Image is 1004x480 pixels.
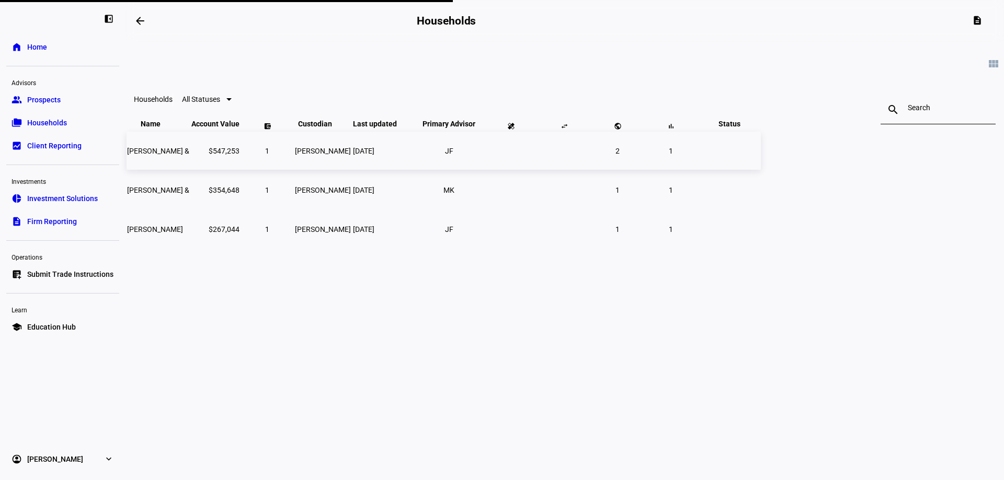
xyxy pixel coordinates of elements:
a: pie_chartInvestment Solutions [6,188,119,209]
eth-mat-symbol: home [12,42,22,52]
span: Firm Reporting [27,216,77,227]
span: Client Reporting [27,141,82,151]
span: [PERSON_NAME] [27,454,83,464]
a: groupProspects [6,89,119,110]
div: Advisors [6,75,119,89]
a: folder_copyHouseholds [6,112,119,133]
eth-mat-symbol: description [12,216,22,227]
span: 1 [265,147,269,155]
span: Home [27,42,47,52]
span: 2 [615,147,620,155]
a: homeHome [6,37,119,57]
eth-mat-symbol: group [12,95,22,105]
span: Households [27,118,67,128]
span: [DATE] [353,186,374,194]
span: 1 [615,225,620,233]
eth-mat-symbol: left_panel_close [104,14,114,24]
eth-mat-symbol: bid_landscape [12,141,22,151]
li: MK [440,181,459,200]
span: 1 [615,186,620,194]
mat-icon: arrow_backwards [134,15,146,27]
span: [PERSON_NAME] [295,147,351,155]
div: Learn [6,302,119,317]
span: 1 [669,225,673,233]
span: [PERSON_NAME] [295,225,351,233]
mat-icon: description [972,15,983,26]
span: Name [141,120,176,128]
a: bid_landscapeClient Reporting [6,135,119,156]
eth-mat-symbol: folder_copy [12,118,22,128]
span: George Louis Foose & [127,147,189,155]
span: Primary Advisor [415,120,483,128]
eth-mat-symbol: list_alt_add [12,269,22,279]
span: Custodian [298,120,348,128]
eth-mat-symbol: expand_more [104,454,114,464]
div: Investments [6,173,119,188]
td: $354,648 [191,171,240,209]
td: $267,044 [191,210,240,248]
span: Education Hub [27,322,76,332]
span: 1 [265,186,269,194]
mat-icon: view_module [987,57,1000,70]
li: JF [440,142,459,160]
span: 1 [669,186,673,194]
eth-mat-symbol: account_circle [12,454,22,464]
span: [PERSON_NAME] [295,186,351,194]
span: Last updated [353,120,413,128]
span: [DATE] [353,225,374,233]
h2: Households [417,15,476,27]
mat-icon: search [881,103,906,116]
a: descriptionFirm Reporting [6,211,119,232]
eth-mat-symbol: school [12,322,22,332]
eth-mat-symbol: pie_chart [12,193,22,204]
span: 1 [669,147,673,155]
span: All Statuses [182,95,220,103]
span: Amy Vaden & [127,186,189,194]
span: [DATE] [353,147,374,155]
li: JF [440,220,459,239]
eth-data-table-title: Households [134,95,173,103]
span: Account Value [191,120,239,128]
span: Submit Trade Instructions [27,269,113,279]
span: Investment Solutions [27,193,98,204]
span: Prospects [27,95,61,105]
span: Allison S Perrett Ttee [127,225,183,233]
div: Operations [6,249,119,264]
span: Status [711,120,748,128]
span: 1 [265,225,269,233]
input: Search [908,103,968,112]
td: $547,253 [191,132,240,170]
